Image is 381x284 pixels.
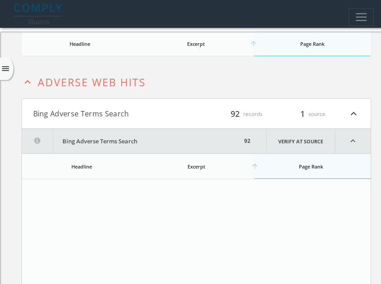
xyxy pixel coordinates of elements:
[349,8,374,26] button: Toggle navigation
[266,129,335,153] a: Verify at source
[335,129,371,153] i: expand_less
[251,162,259,170] i: arrow_upward
[228,107,243,120] span: 92
[297,107,308,120] span: 1
[272,108,325,120] div: source
[209,108,263,120] div: records
[14,4,64,24] img: illumis
[242,129,253,153] div: 92
[1,64,10,74] i: menu
[140,163,252,170] div: Excerpt
[257,163,365,170] div: Page Rank
[22,129,242,153] button: Bing Adverse Terms Search
[27,163,136,170] div: Headline
[22,74,371,88] button: expand_lessAdverse Web Hits
[22,76,34,88] i: expand_less
[38,75,146,89] span: Adverse Web Hits
[348,108,359,120] i: expand_less
[33,108,197,120] button: Bing Adverse Terms Search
